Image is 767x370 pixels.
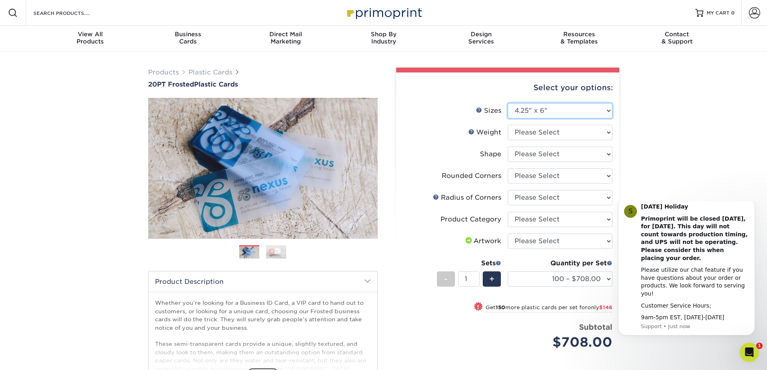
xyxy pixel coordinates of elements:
[188,68,232,76] a: Plastic Cards
[33,8,111,18] input: SEARCH PRODUCTS.....
[476,106,501,116] div: Sizes
[335,26,432,52] a: Shop ByIndustry
[266,245,286,259] img: Plastic Cards 02
[486,304,612,312] small: Get more plastic cards per set for
[599,304,612,310] span: $146
[489,273,494,285] span: +
[530,31,628,38] span: Resources
[740,343,759,362] iframe: Intercom live chat
[41,31,139,38] span: View All
[237,31,335,38] span: Direct Mail
[35,122,143,129] p: Message from Support, sent Just now
[514,333,612,352] div: $708.00
[335,31,432,38] span: Shop By
[464,236,501,246] div: Artwork
[477,303,479,311] span: !
[35,14,142,60] b: Primoprint will be closed [DATE], for [DATE]. This day will not count towards production timing, ...
[35,112,143,120] div: 9am-5pm EST, [DATE]-[DATE]
[18,4,31,17] div: Profile image for Support
[444,273,448,285] span: -
[508,258,612,268] div: Quantity per Set
[628,31,726,45] div: & Support
[628,31,726,38] span: Contact
[148,81,378,88] h1: Plastic Cards
[480,149,501,159] div: Shape
[579,322,612,331] strong: Subtotal
[433,193,501,203] div: Radius of Corners
[148,89,378,248] img: 20PT Frosted 01
[440,215,501,224] div: Product Category
[756,343,763,349] span: 1
[237,31,335,45] div: Marketing
[468,128,501,137] div: Weight
[139,31,237,38] span: Business
[496,304,505,310] strong: 150
[628,26,726,52] a: Contact& Support
[343,4,424,21] img: Primoprint
[432,31,530,45] div: Services
[239,246,259,260] img: Plastic Cards 01
[35,2,82,8] b: [DATE] Holiday
[237,26,335,52] a: Direct MailMarketing
[432,26,530,52] a: DesignServices
[335,31,432,45] div: Industry
[41,31,139,45] div: Products
[587,304,612,310] span: only
[148,81,194,88] span: 20PT Frosted
[139,26,237,52] a: BusinessCards
[148,68,179,76] a: Products
[148,81,378,88] a: 20PT FrostedPlastic Cards
[530,31,628,45] div: & Templates
[41,26,139,52] a: View AllProducts
[2,345,68,367] iframe: Google Customer Reviews
[149,271,377,292] h2: Product Description
[35,101,143,109] div: Customer Service Hours;
[442,171,501,181] div: Rounded Corners
[139,31,237,45] div: Cards
[707,10,730,17] span: MY CART
[35,2,143,120] div: Message content
[731,10,735,16] span: 0
[530,26,628,52] a: Resources& Templates
[606,201,767,348] iframe: Intercom notifications message
[403,72,613,103] div: Select your options:
[432,31,530,38] span: Design
[35,65,143,96] div: Please utilize our chat feature if you have questions about your order or products. We look forwa...
[437,258,501,268] div: Sets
